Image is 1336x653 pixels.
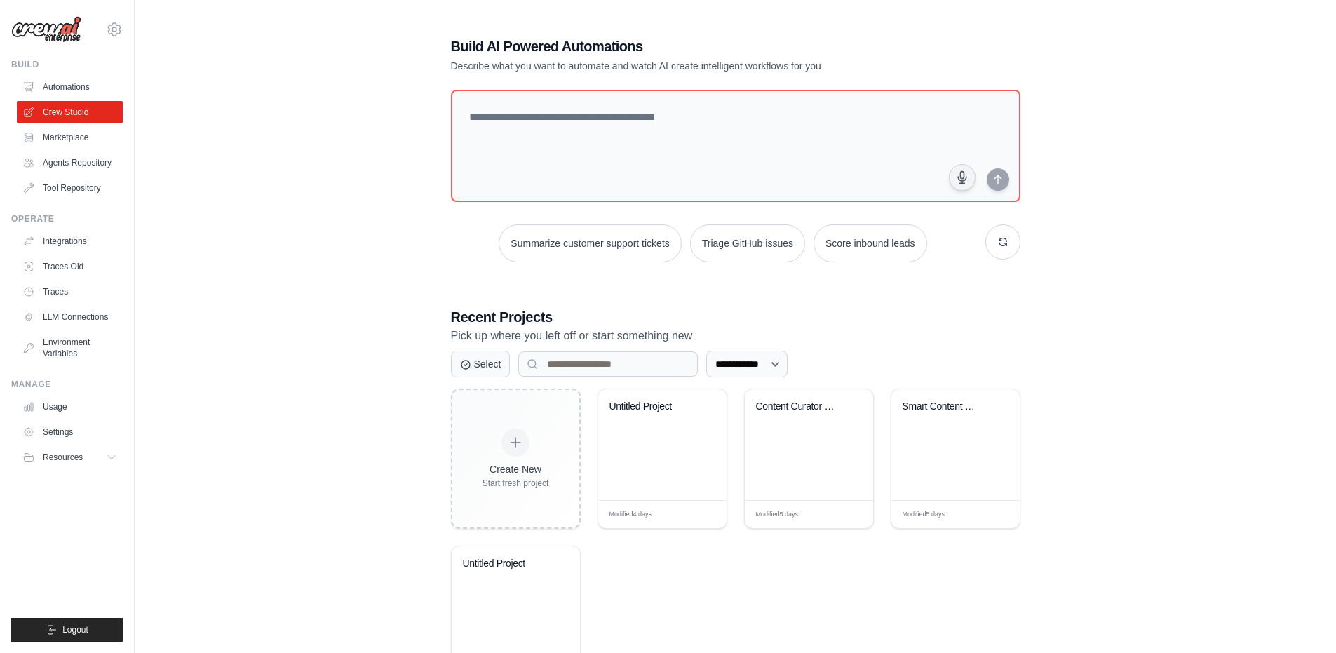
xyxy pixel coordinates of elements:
[986,509,998,520] span: Edit
[463,558,548,570] div: Untitled Project
[11,213,123,224] div: Operate
[17,76,123,98] a: Automations
[17,281,123,303] a: Traces
[17,396,123,418] a: Usage
[17,230,123,253] a: Integrations
[11,379,123,390] div: Manage
[11,618,123,642] button: Logout
[11,59,123,70] div: Build
[499,224,681,262] button: Summarize customer support tickets
[17,126,123,149] a: Marketplace
[839,509,851,520] span: Edit
[903,510,945,520] span: Modified 5 days
[17,421,123,443] a: Settings
[451,307,1020,327] h3: Recent Projects
[17,331,123,365] a: Environment Variables
[483,478,549,489] div: Start fresh project
[451,59,922,73] p: Describe what you want to automate and watch AI create intelligent workflows for you
[17,255,123,278] a: Traces Old
[693,509,705,520] span: Edit
[903,400,987,413] div: Smart Content Curator
[17,177,123,199] a: Tool Repository
[451,327,1020,345] p: Pick up where you left off or start something new
[949,164,976,191] button: Click to speak your automation idea
[609,510,652,520] span: Modified 4 days
[985,224,1020,260] button: Get new suggestions
[17,306,123,328] a: LLM Connections
[814,224,927,262] button: Score inbound leads
[43,452,83,463] span: Resources
[451,36,922,56] h1: Build AI Powered Automations
[17,152,123,174] a: Agents Repository
[483,462,549,476] div: Create New
[756,510,799,520] span: Modified 5 days
[756,400,841,413] div: Content Curator Pro
[17,101,123,123] a: Crew Studio
[11,16,81,43] img: Logo
[690,224,805,262] button: Triage GitHub issues
[609,400,694,413] div: Untitled Project
[62,624,88,635] span: Logout
[451,351,511,377] button: Select
[17,446,123,469] button: Resources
